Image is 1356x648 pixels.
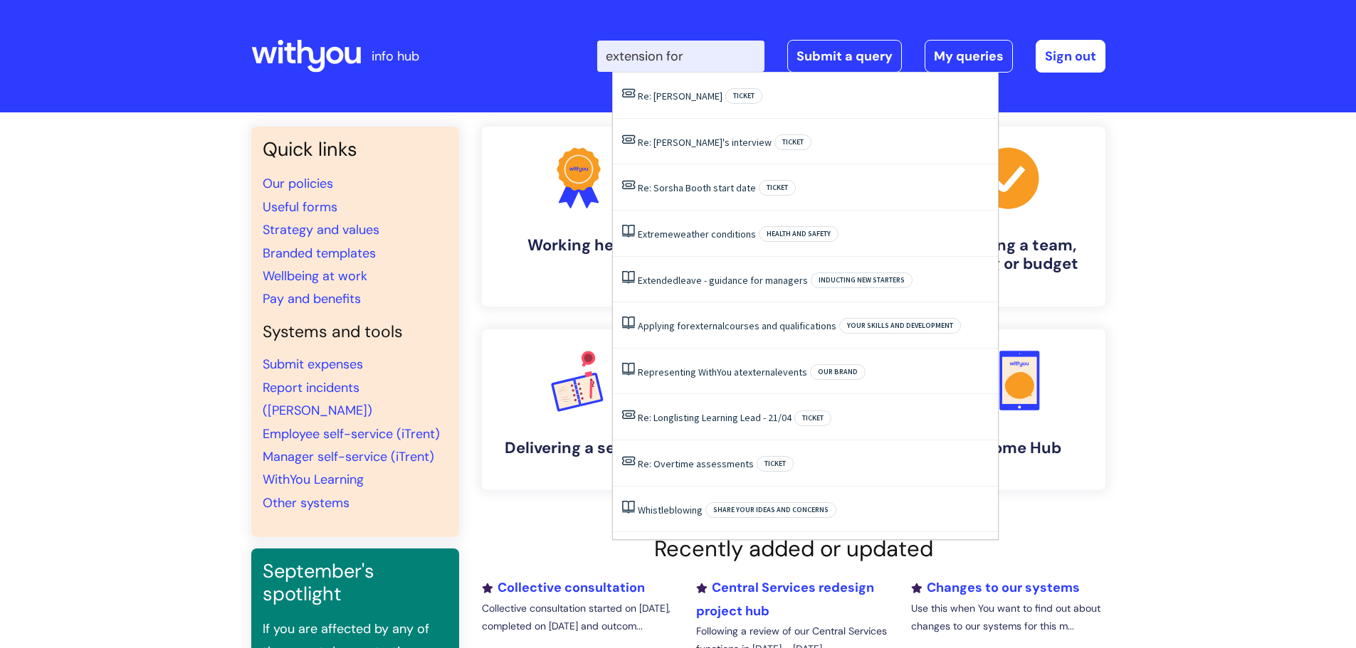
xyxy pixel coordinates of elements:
a: Wellbeing at work [263,267,367,285]
a: Sign out [1036,40,1105,73]
a: Changes to our systems [911,579,1080,596]
a: WithYou Learning [263,471,364,488]
a: Re: Sorsha Booth start date [638,181,756,194]
a: Our policies [263,175,333,192]
a: Welcome Hub [912,329,1105,490]
span: Extended [638,274,678,287]
span: Health and safety [759,226,839,242]
a: Other systems [263,494,349,511]
a: Manager self-service (iTrent) [263,448,434,465]
span: Extreme [638,228,673,240]
a: Whistleblowing [638,504,703,516]
p: Collective consultation started on [DATE], completed on [DATE] and outcom... [482,600,676,635]
span: Ticket [759,180,796,196]
div: | - [597,40,1105,73]
a: Extendedleave - guidance for managers [638,274,808,287]
span: Ticket [757,456,794,472]
a: Employee self-service (iTrent) [263,425,440,442]
span: Ticket [725,88,762,104]
h4: Managing a team, building or budget [923,236,1094,274]
a: My queries [925,40,1013,73]
h4: Systems and tools [263,322,448,342]
a: Representing WithYou atexternalevents [638,366,807,378]
input: Search [597,41,764,72]
a: Re: Longlisting Learning Lead - 21/04 [638,411,792,424]
h4: Delivering a service [493,439,664,457]
a: Re: [PERSON_NAME]'s interview [638,136,772,149]
span: external [742,366,777,378]
a: Applying forexternalcourses and qualifications [638,319,836,332]
a: Re: Overtime assessments [638,457,754,470]
a: Branded templates [263,245,376,262]
a: Working here [482,127,676,307]
a: Submit expenses [263,356,363,373]
span: external [690,319,725,332]
span: Ticket [794,410,831,426]
span: Inducting new starters [811,272,913,288]
a: Extremeweather conditions [638,228,756,240]
h2: Recently added or updated [482,536,1105,562]
span: Your skills and development [839,318,961,334]
span: Share your ideas and concerns [705,502,836,518]
h4: Welcome Hub [923,439,1094,457]
a: Delivering a service [482,329,676,490]
p: info hub [372,45,419,68]
h3: September's spotlight [263,560,448,606]
a: Pay and benefits [263,290,361,307]
h3: Quick links [263,138,448,161]
a: Submit a query [787,40,902,73]
span: Ticket [774,134,811,150]
a: Useful forms [263,198,337,216]
h4: Working here [493,236,664,255]
a: Strategy and values [263,221,379,238]
a: Re: [PERSON_NAME] [638,90,722,102]
a: Report incidents ([PERSON_NAME]) [263,379,372,419]
a: Central Services redesign project hub [696,579,874,619]
p: Use this when You want to find out about changes to our systems for this m... [911,600,1105,635]
span: Our brand [810,364,866,380]
a: Managing a team, building or budget [912,127,1105,307]
a: Collective consultation [482,579,645,596]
